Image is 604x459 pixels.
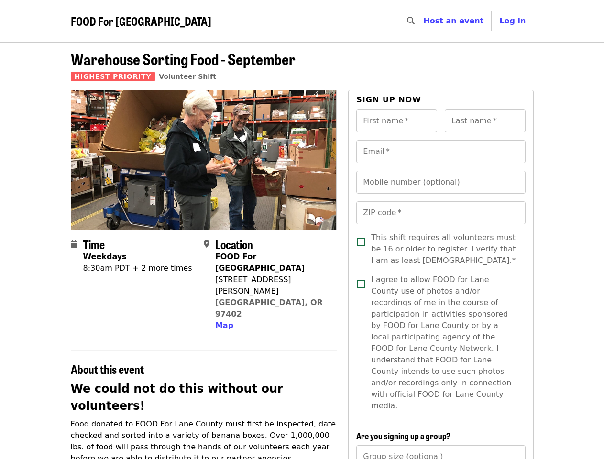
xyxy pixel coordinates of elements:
div: [STREET_ADDRESS][PERSON_NAME] [215,274,329,297]
span: Log in [499,16,526,25]
input: Last name [445,109,526,132]
span: Highest Priority [71,72,155,81]
span: About this event [71,361,144,377]
input: ZIP code [356,201,525,224]
img: Warehouse Sorting Food - September organized by FOOD For Lane County [71,90,337,229]
span: Map [215,321,233,330]
span: Location [215,236,253,252]
span: FOOD For [GEOGRAPHIC_DATA] [71,12,211,29]
a: FOOD For [GEOGRAPHIC_DATA] [71,14,211,28]
h2: We could not do this without our volunteers! [71,380,337,415]
input: First name [356,109,437,132]
input: Mobile number (optional) [356,171,525,194]
div: 8:30am PDT + 2 more times [83,262,192,274]
input: Search [420,10,428,33]
button: Map [215,320,233,331]
a: Host an event [423,16,483,25]
a: [GEOGRAPHIC_DATA], OR 97402 [215,298,323,318]
span: Are you signing up a group? [356,429,450,442]
span: Warehouse Sorting Food - September [71,47,296,70]
input: Email [356,140,525,163]
i: map-marker-alt icon [204,240,209,249]
span: Time [83,236,105,252]
i: calendar icon [71,240,77,249]
span: I agree to allow FOOD for Lane County use of photos and/or recordings of me in the course of part... [371,274,517,412]
span: Sign up now [356,95,421,104]
strong: FOOD For [GEOGRAPHIC_DATA] [215,252,305,273]
strong: Weekdays [83,252,127,261]
i: search icon [407,16,415,25]
span: This shift requires all volunteers must be 16 or older to register. I verify that I am as least [... [371,232,517,266]
button: Log in [492,11,533,31]
a: Volunteer Shift [159,73,216,80]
